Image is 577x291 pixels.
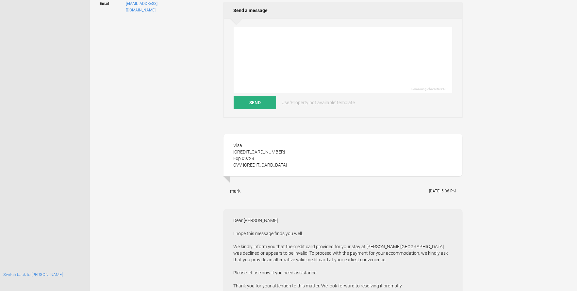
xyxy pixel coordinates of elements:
div: mark [230,188,240,194]
flynt-date-display: [DATE] 5:06 PM [429,189,456,193]
a: [EMAIL_ADDRESS][DOMAIN_NAME] [126,1,157,12]
strong: Email [100,0,126,13]
a: Use 'Property not available' template [277,96,359,109]
a: Switch back to [PERSON_NAME] [3,272,63,277]
h2: Send a message [223,2,462,19]
button: Send [234,96,276,109]
div: Visa [CREDIT_CARD_NUMBER] Exp 09/28 CVV [CREDIT_CARD_DATA] [223,134,462,176]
